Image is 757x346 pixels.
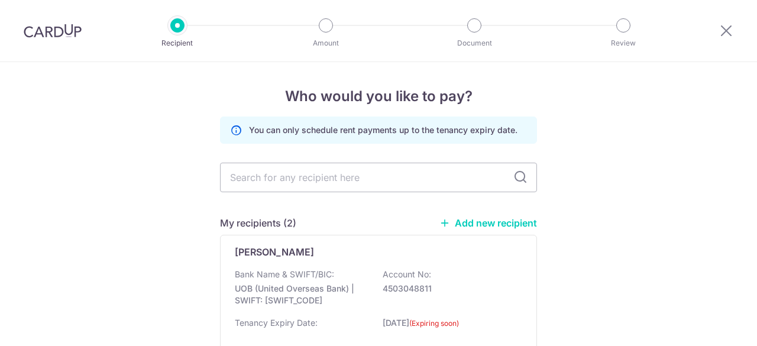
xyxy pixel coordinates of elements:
[235,245,314,259] p: [PERSON_NAME]
[439,217,537,229] a: Add new recipient
[580,37,667,49] p: Review
[383,317,515,337] p: [DATE]
[249,124,517,136] p: You can only schedule rent payments up to the tenancy expiry date.
[235,269,334,280] p: Bank Name & SWIFT/BIC:
[235,317,318,329] p: Tenancy Expiry Date:
[282,37,370,49] p: Amount
[220,216,296,230] h5: My recipients (2)
[134,37,221,49] p: Recipient
[220,163,537,192] input: Search for any recipient here
[235,283,367,306] p: UOB (United Overseas Bank) | SWIFT: [SWIFT_CODE]
[24,24,82,38] img: CardUp
[220,86,537,107] h4: Who would you like to pay?
[431,37,518,49] p: Document
[681,311,745,340] iframe: Opens a widget where you can find more information
[409,318,459,329] label: (Expiring soon)
[383,283,515,295] p: 4503048811
[383,269,431,280] p: Account No:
